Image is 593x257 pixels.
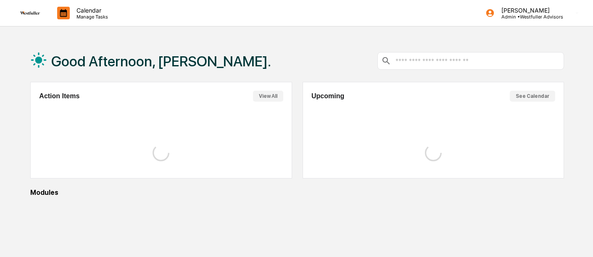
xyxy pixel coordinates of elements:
[30,189,564,197] div: Modules
[495,7,563,14] p: [PERSON_NAME]
[70,7,112,14] p: Calendar
[20,11,40,15] img: logo
[51,53,271,70] h1: Good Afternoon, [PERSON_NAME].
[495,14,563,20] p: Admin • Westfuller Advisors
[39,92,79,100] h2: Action Items
[70,14,112,20] p: Manage Tasks
[510,91,555,102] button: See Calendar
[311,92,344,100] h2: Upcoming
[253,91,283,102] button: View All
